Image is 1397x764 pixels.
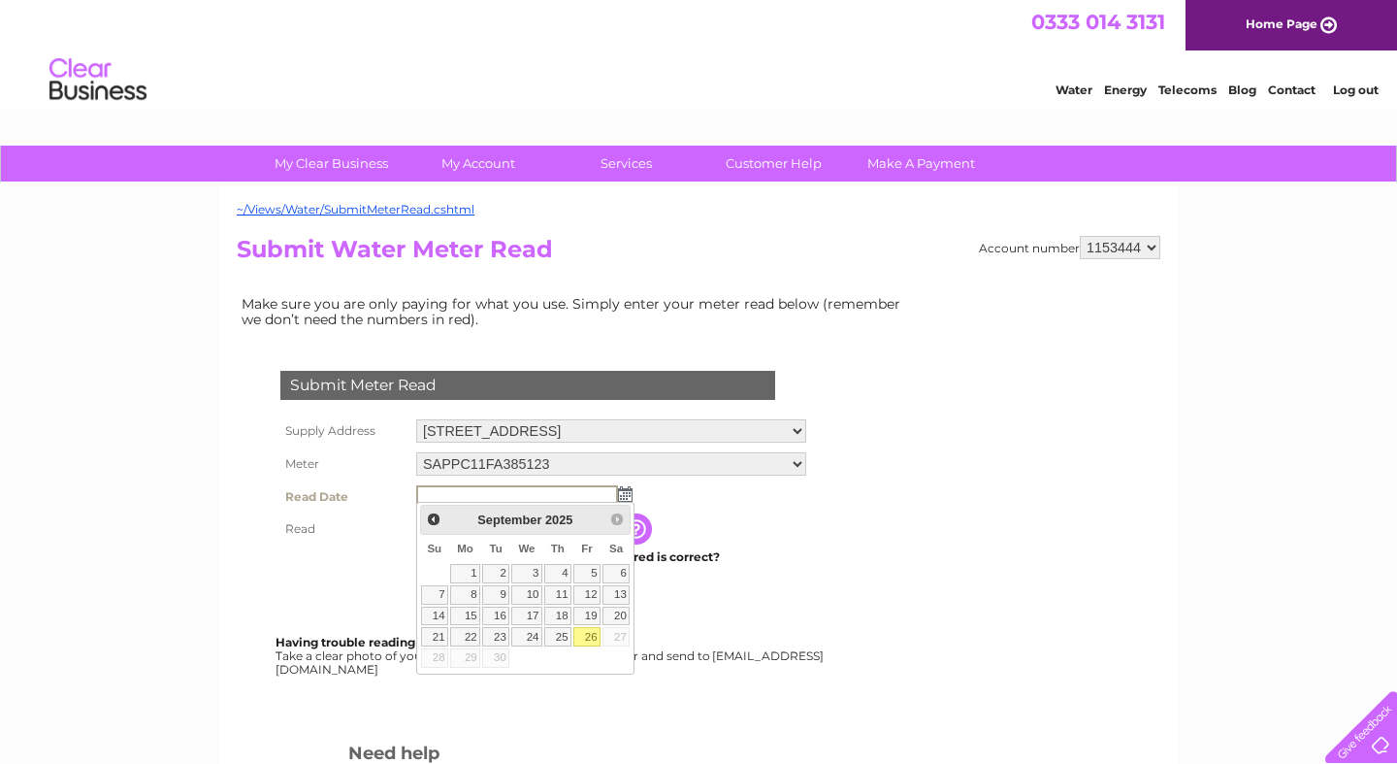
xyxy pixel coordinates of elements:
[1104,83,1147,97] a: Energy
[544,564,571,583] a: 4
[237,291,916,332] td: Make sure you are only paying for what you use. Simply enter your meter read below (remember we d...
[1228,83,1256,97] a: Blog
[421,607,448,626] a: 14
[450,627,480,647] a: 22
[450,607,480,626] a: 15
[399,146,559,182] a: My Account
[511,564,542,583] a: 3
[276,514,411,545] th: Read
[426,512,441,527] span: Prev
[602,607,630,626] a: 20
[427,543,441,554] span: Sunday
[544,627,571,647] a: 25
[602,564,630,583] a: 6
[511,627,542,647] a: 24
[276,415,411,448] th: Supply Address
[602,585,630,605] a: 13
[544,585,571,605] a: 11
[573,585,601,605] a: 12
[482,564,509,583] a: 2
[482,607,509,626] a: 16
[450,564,480,583] a: 1
[276,636,827,676] div: Take a clear photo of your readings, tell us which supply it's for and send to [EMAIL_ADDRESS][DO...
[511,607,542,626] a: 17
[280,371,775,400] div: Submit Meter Read
[276,448,411,481] th: Meter
[609,543,623,554] span: Saturday
[276,481,411,514] th: Read Date
[1268,83,1316,97] a: Contact
[544,607,571,626] a: 18
[411,545,811,570] td: Are you sure the read you have entered is correct?
[421,627,448,647] a: 21
[581,543,593,554] span: Friday
[457,543,473,554] span: Monday
[694,146,854,182] a: Customer Help
[1333,83,1379,97] a: Log out
[573,564,601,583] a: 5
[573,607,601,626] a: 19
[477,513,541,527] span: September
[237,202,474,216] a: ~/Views/Water/SubmitMeterRead.cshtml
[242,11,1158,94] div: Clear Business is a trading name of Verastar Limited (registered in [GEOGRAPHIC_DATA] No. 3667643...
[1056,83,1092,97] a: Water
[546,146,706,182] a: Services
[1158,83,1217,97] a: Telecoms
[573,627,601,647] a: 26
[979,236,1160,259] div: Account number
[618,486,633,502] img: ...
[489,543,502,554] span: Tuesday
[251,146,411,182] a: My Clear Business
[237,236,1160,273] h2: Submit Water Meter Read
[545,513,572,527] span: 2025
[49,50,147,110] img: logo.png
[1031,10,1165,34] a: 0333 014 3131
[551,543,565,554] span: Thursday
[482,627,509,647] a: 23
[518,543,535,554] span: Wednesday
[421,585,448,605] a: 7
[841,146,1001,182] a: Make A Payment
[621,514,656,545] input: Information
[511,585,542,605] a: 10
[276,635,493,649] b: Having trouble reading your meter?
[423,508,445,530] a: Prev
[482,585,509,605] a: 9
[450,585,480,605] a: 8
